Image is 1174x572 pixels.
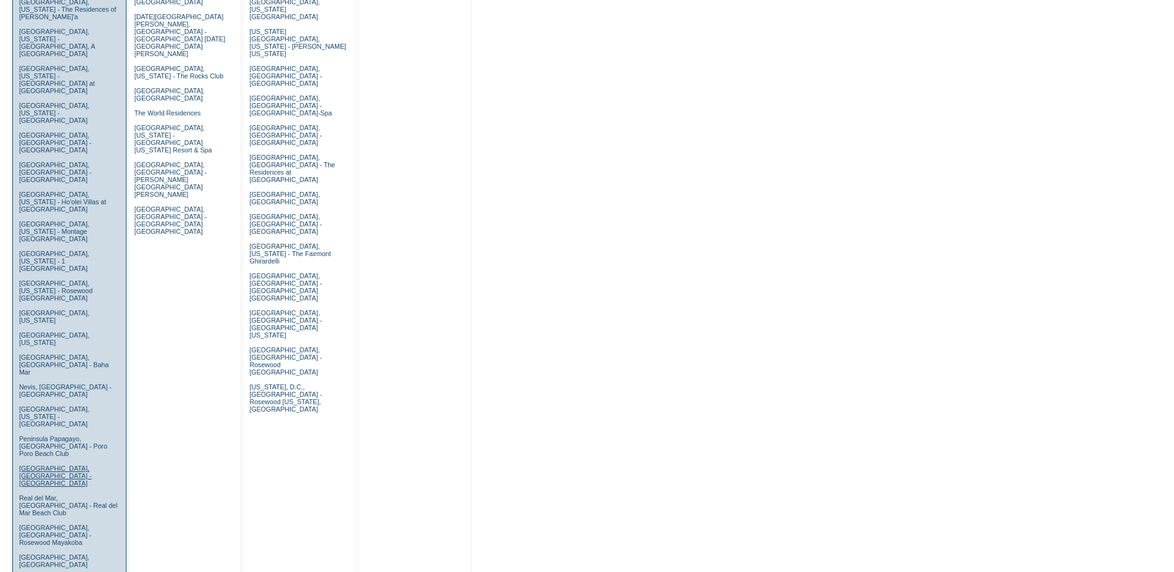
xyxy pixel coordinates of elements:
a: [GEOGRAPHIC_DATA], [US_STATE] - [GEOGRAPHIC_DATA], A [GEOGRAPHIC_DATA] [19,28,95,57]
a: [GEOGRAPHIC_DATA], [US_STATE] - Montage [GEOGRAPHIC_DATA] [19,220,89,242]
a: Real del Mar, [GEOGRAPHIC_DATA] - Real del Mar Beach Club [19,494,118,516]
a: [GEOGRAPHIC_DATA], [GEOGRAPHIC_DATA] [134,87,205,102]
a: [GEOGRAPHIC_DATA], [GEOGRAPHIC_DATA] [19,553,89,568]
a: [GEOGRAPHIC_DATA], [US_STATE] [19,331,89,346]
a: [GEOGRAPHIC_DATA], [GEOGRAPHIC_DATA] - [GEOGRAPHIC_DATA] [19,131,91,154]
a: [GEOGRAPHIC_DATA], [US_STATE] - [GEOGRAPHIC_DATA] at [GEOGRAPHIC_DATA] [19,65,95,94]
a: Nevis, [GEOGRAPHIC_DATA] - [GEOGRAPHIC_DATA] [19,383,112,398]
a: [GEOGRAPHIC_DATA], [GEOGRAPHIC_DATA] - Rosewood [GEOGRAPHIC_DATA] [249,346,321,376]
a: [GEOGRAPHIC_DATA], [US_STATE] - The Rocks Club [134,65,224,80]
a: [GEOGRAPHIC_DATA], [GEOGRAPHIC_DATA] - [GEOGRAPHIC_DATA] [19,161,91,183]
a: [GEOGRAPHIC_DATA], [US_STATE] - The Fairmont Ghirardelli [249,242,331,265]
a: [GEOGRAPHIC_DATA], [US_STATE] [19,309,89,324]
a: [GEOGRAPHIC_DATA], [GEOGRAPHIC_DATA] - [PERSON_NAME][GEOGRAPHIC_DATA][PERSON_NAME] [134,161,207,198]
a: Peninsula Papagayo, [GEOGRAPHIC_DATA] - Poro Poro Beach Club [19,435,107,457]
a: [GEOGRAPHIC_DATA], [GEOGRAPHIC_DATA] - The Residences at [GEOGRAPHIC_DATA] [249,154,335,183]
a: [GEOGRAPHIC_DATA], [GEOGRAPHIC_DATA] - [GEOGRAPHIC_DATA] [GEOGRAPHIC_DATA] [134,205,207,235]
a: [DATE][GEOGRAPHIC_DATA][PERSON_NAME], [GEOGRAPHIC_DATA] - [GEOGRAPHIC_DATA] [DATE][GEOGRAPHIC_DAT... [134,13,225,57]
a: [GEOGRAPHIC_DATA], [GEOGRAPHIC_DATA] - Baha Mar [19,354,109,376]
a: [GEOGRAPHIC_DATA], [GEOGRAPHIC_DATA] - [GEOGRAPHIC_DATA] [249,65,321,87]
a: [GEOGRAPHIC_DATA], [GEOGRAPHIC_DATA] - [GEOGRAPHIC_DATA] [GEOGRAPHIC_DATA] [249,272,321,302]
a: [GEOGRAPHIC_DATA], [US_STATE] - [GEOGRAPHIC_DATA] [19,102,89,124]
a: [GEOGRAPHIC_DATA], [GEOGRAPHIC_DATA] - [GEOGRAPHIC_DATA] [249,213,321,235]
a: The World Residences [134,109,201,117]
a: [GEOGRAPHIC_DATA], [GEOGRAPHIC_DATA] - [GEOGRAPHIC_DATA]-Spa [249,94,331,117]
a: [GEOGRAPHIC_DATA], [GEOGRAPHIC_DATA] - Rosewood Mayakoba [19,524,91,546]
a: [GEOGRAPHIC_DATA], [GEOGRAPHIC_DATA] - [GEOGRAPHIC_DATA] [249,124,321,146]
a: [GEOGRAPHIC_DATA], [GEOGRAPHIC_DATA] - [GEOGRAPHIC_DATA] [19,465,91,487]
a: [GEOGRAPHIC_DATA], [US_STATE] - [GEOGRAPHIC_DATA] [19,405,89,428]
a: [US_STATE], D.C., [GEOGRAPHIC_DATA] - Rosewood [US_STATE], [GEOGRAPHIC_DATA] [249,383,321,413]
a: [GEOGRAPHIC_DATA], [US_STATE] - Ho'olei Villas at [GEOGRAPHIC_DATA] [19,191,106,213]
a: [US_STATE][GEOGRAPHIC_DATA], [US_STATE] - [PERSON_NAME] [US_STATE] [249,28,346,57]
a: [GEOGRAPHIC_DATA], [GEOGRAPHIC_DATA] [249,191,320,205]
a: [GEOGRAPHIC_DATA], [US_STATE] - Rosewood [GEOGRAPHIC_DATA] [19,280,93,302]
a: [GEOGRAPHIC_DATA], [US_STATE] - 1 [GEOGRAPHIC_DATA] [19,250,89,272]
a: [GEOGRAPHIC_DATA], [US_STATE] - [GEOGRAPHIC_DATA] [US_STATE] Resort & Spa [134,124,212,154]
a: [GEOGRAPHIC_DATA], [GEOGRAPHIC_DATA] - [GEOGRAPHIC_DATA] [US_STATE] [249,309,321,339]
